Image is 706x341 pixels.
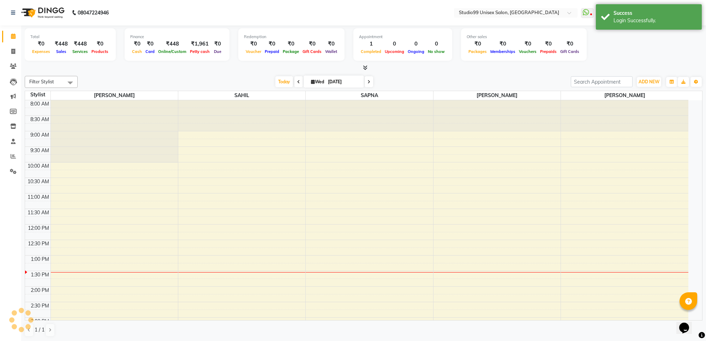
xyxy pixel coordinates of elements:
div: ₹0 [538,40,558,48]
div: ₹0 [517,40,538,48]
div: 1:30 PM [29,271,50,279]
span: Online/Custom [156,49,188,54]
span: Filter Stylist [29,79,54,84]
div: ₹0 [211,40,224,48]
div: 11:00 AM [26,193,50,201]
span: Gift Cards [301,49,323,54]
div: ₹0 [281,40,301,48]
div: ₹0 [489,40,517,48]
div: 1:00 PM [29,256,50,263]
div: ₹0 [30,40,52,48]
span: [PERSON_NAME] [51,91,178,100]
div: Total [30,34,110,40]
span: [PERSON_NAME] [433,91,561,100]
input: Search Appointment [571,76,633,87]
div: 11:30 AM [26,209,50,216]
div: Redemption [244,34,339,40]
div: 9:30 AM [29,147,50,154]
div: ₹0 [467,40,489,48]
div: Finance [130,34,224,40]
span: Wed [309,79,326,84]
div: 3:00 PM [29,318,50,325]
span: Voucher [244,49,263,54]
div: 10:00 AM [26,162,50,170]
div: ₹0 [558,40,581,48]
div: 1 [359,40,383,48]
div: ₹1,961 [188,40,211,48]
span: SAPNA [306,91,433,100]
div: 2:00 PM [29,287,50,294]
span: Prepaid [263,49,281,54]
div: 12:30 PM [26,240,50,247]
div: ₹0 [263,40,281,48]
span: No show [426,49,447,54]
div: ₹448 [52,40,71,48]
img: logo [18,3,66,23]
div: 8:00 AM [29,100,50,108]
span: Upcoming [383,49,406,54]
span: Cash [130,49,144,54]
span: Wallet [323,49,339,54]
div: 8:30 AM [29,116,50,123]
span: SAHIL [178,91,305,100]
div: ₹0 [244,40,263,48]
div: ₹0 [130,40,144,48]
span: ADD NEW [639,79,659,84]
span: Expenses [30,49,52,54]
div: 0 [426,40,447,48]
span: Services [71,49,90,54]
div: 9:00 AM [29,131,50,139]
div: Login Successfully. [614,17,696,24]
span: Due [212,49,223,54]
div: 2:30 PM [29,302,50,310]
iframe: chat widget [676,313,699,334]
span: Sales [54,49,68,54]
div: ₹0 [301,40,323,48]
span: Vouchers [517,49,538,54]
div: 12:00 PM [26,225,50,232]
span: Ongoing [406,49,426,54]
span: Prepaids [538,49,558,54]
input: 2025-09-03 [326,77,361,87]
span: Today [275,76,293,87]
span: Packages [467,49,489,54]
span: Package [281,49,301,54]
span: Petty cash [188,49,211,54]
div: 0 [406,40,426,48]
span: [PERSON_NAME] [561,91,688,100]
span: Card [144,49,156,54]
span: Products [90,49,110,54]
div: ₹448 [71,40,90,48]
div: Stylist [25,91,50,98]
span: Gift Cards [558,49,581,54]
div: Success [614,10,696,17]
div: ₹0 [323,40,339,48]
div: ₹0 [144,40,156,48]
span: 1 / 1 [35,326,44,334]
div: 0 [383,40,406,48]
button: ADD NEW [637,77,661,87]
div: ₹0 [90,40,110,48]
div: Other sales [467,34,581,40]
div: 10:30 AM [26,178,50,185]
div: ₹448 [156,40,188,48]
span: Memberships [489,49,517,54]
span: Completed [359,49,383,54]
b: 08047224946 [78,3,109,23]
div: Appointment [359,34,447,40]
